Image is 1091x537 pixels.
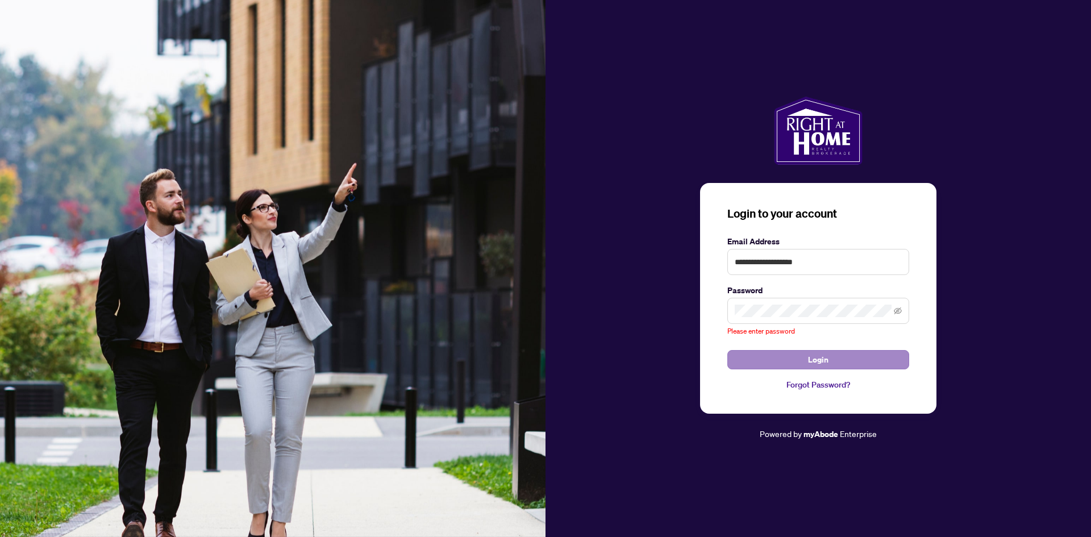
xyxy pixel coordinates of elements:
span: Please enter password [727,327,795,335]
button: Login [727,350,909,369]
a: Forgot Password? [727,378,909,391]
span: eye-invisible [894,307,902,315]
a: myAbode [803,428,838,440]
label: Email Address [727,235,909,248]
span: Powered by [760,428,802,439]
span: Login [808,351,828,369]
img: ma-logo [774,97,862,165]
h3: Login to your account [727,206,909,222]
label: Password [727,284,909,297]
span: Enterprise [840,428,877,439]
